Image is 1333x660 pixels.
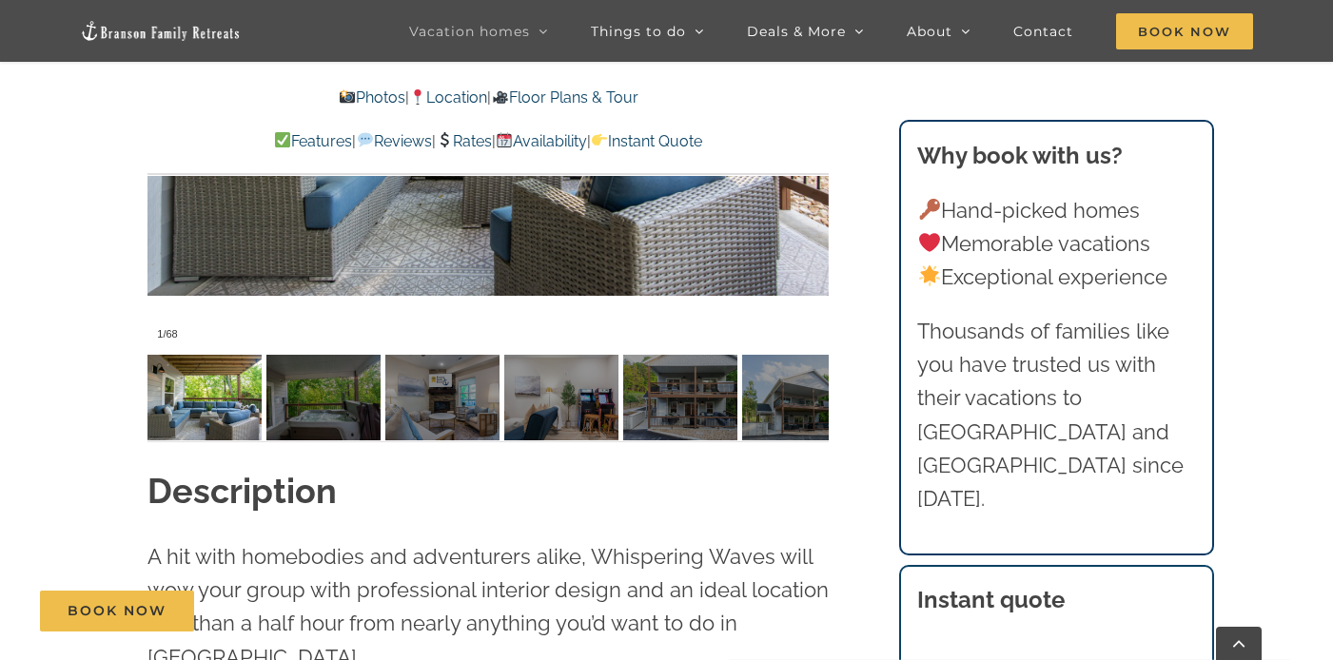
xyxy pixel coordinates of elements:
img: 🎥 [493,89,508,105]
span: Vacation homes [409,25,530,38]
img: 09-Whispering-Waves-lakefront-vacation-home-rental-on-Lake-Taneycomo-1089-scaled.jpg-nggid03987-n... [266,355,381,440]
h3: Why book with us? [917,139,1195,173]
a: Floor Plans & Tour [491,88,637,107]
span: Deals & More [747,25,846,38]
img: 💲 [437,132,452,147]
img: ❤️ [919,232,940,253]
img: 📆 [497,132,512,147]
img: 🌟 [919,265,940,286]
img: Lake-Taneycomo-lakefront-vacation-home-rental-Branson-Family-Retreats-1002-scaled.jpg-nggid041013... [623,355,737,440]
a: Book Now [40,591,194,631]
a: Location [409,88,487,107]
p: Thousands of families like you have trusted us with their vacations to [GEOGRAPHIC_DATA] and [GEO... [917,315,1195,515]
strong: Description [147,471,337,511]
span: Contact [1013,25,1073,38]
p: | | [147,86,829,110]
img: 03-Whispering-Waves-lakefront-vacation-home-rental-on-Lake-Taneycomo-1022-TV-copy-scaled.jpg-nggi... [385,355,500,440]
p: | | | | [147,129,829,154]
img: 08-Whispering-Waves-lakefront-vacation-home-rental-on-Lake-Taneycomo-1047-scaled.jpg-nggid03977-n... [504,355,618,440]
span: Book Now [1116,13,1253,49]
a: Reviews [356,132,431,150]
a: Instant Quote [591,132,702,150]
span: About [907,25,952,38]
img: 📸 [340,89,355,105]
img: 👉 [592,132,607,147]
img: 🔑 [919,199,940,220]
span: Book Now [68,603,167,619]
a: Availability [496,132,587,150]
img: 00-Whispering-Waves-lakefront-vacation-home-rental-on-Lake-Taneycomo-1014-scaled.jpg-nggid041008-... [147,355,262,440]
a: Photos [339,88,405,107]
img: 01a-Whispering-Waves-lakefront-vacation-home-rental-on-Lake-Taneycomo-1004-scaled.jpg-nggid03955-... [742,355,856,440]
span: Things to do [591,25,686,38]
img: 💬 [358,132,373,147]
strong: Instant quote [917,586,1065,613]
a: Features [274,132,352,150]
img: ✅ [275,132,290,147]
a: Rates [436,132,492,150]
img: 📍 [410,89,425,105]
p: Hand-picked homes Memorable vacations Exceptional experience [917,194,1195,295]
img: Branson Family Retreats Logo [80,20,242,42]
